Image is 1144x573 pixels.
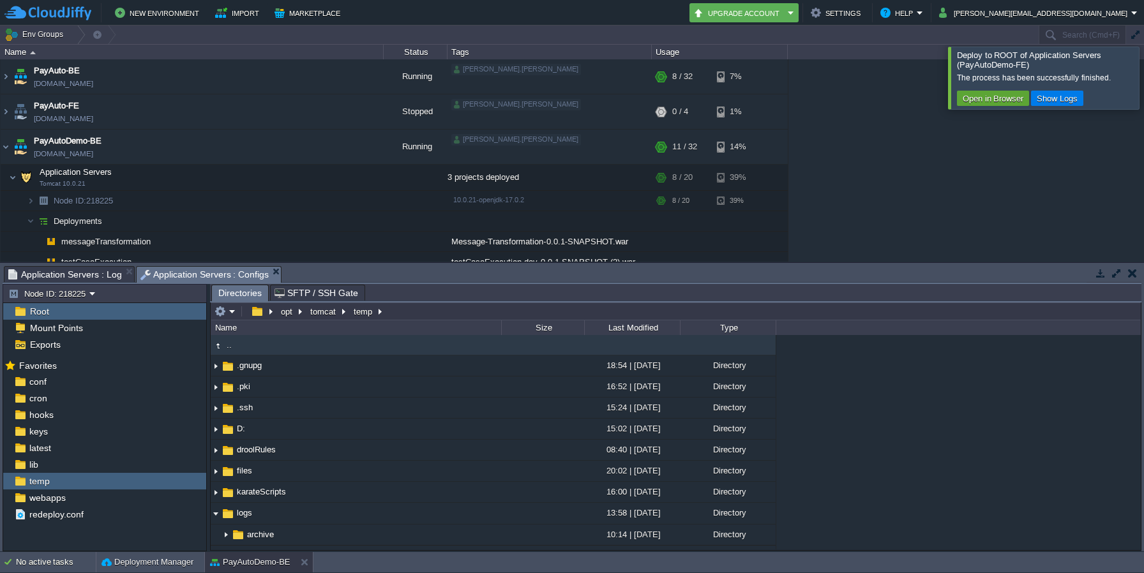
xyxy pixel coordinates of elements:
span: webapps [27,492,68,503]
a: logs [235,507,254,518]
button: Settings [811,5,864,20]
a: testCaseExecution [60,257,133,267]
div: Last Modified [585,320,680,335]
a: Exports [27,339,63,350]
button: New Environment [115,5,203,20]
a: Deployments [52,216,104,227]
div: Message-Transformation-0.0.1-SNAPSHOT.war [448,232,652,251]
div: [PERSON_NAME].[PERSON_NAME] [451,99,581,110]
img: AMDAwAAAACH5BAEAAAAALAAAAAABAAEAAAICRAEAOw== [1,94,11,129]
button: Deployment Manager [102,556,193,569]
iframe: chat widget [1090,522,1131,560]
a: redeploy.conf [27,509,86,520]
img: AMDAwAAAACH5BAEAAAAALAAAAAABAAEAAAICRAEAOw== [1,130,11,164]
img: AMDAwAAAACH5BAEAAAAALAAAAAABAAEAAAICRAEAOw== [221,486,235,500]
div: Directory [680,461,776,480]
div: Running [384,59,448,94]
img: AMDAwAAAACH5BAEAAAAALAAAAAABAAEAAAICRAEAOw== [27,191,34,211]
img: AMDAwAAAACH5BAEAAAAALAAAAAABAAEAAAICRAEAOw== [34,191,52,211]
img: AMDAwAAAACH5BAEAAAAALAAAAAABAAEAAAICRAEAOw== [11,130,29,164]
div: 14:48 | [DATE] [584,546,680,565]
a: Application ServersTomcat 10.0.21 [38,167,114,177]
div: Size [502,320,584,335]
a: Favorites [17,361,59,371]
span: keys [27,426,50,437]
span: hooks [27,409,56,420]
button: Marketplace [275,5,344,20]
div: 16:00 | [DATE] [584,482,680,502]
div: 8 / 32 [672,59,693,94]
div: 20:02 | [DATE] [584,461,680,480]
span: temp [27,475,52,487]
a: archive [245,529,276,540]
span: SFTP / SSH Gate [275,285,358,301]
div: 15:24 | [DATE] [584,398,680,417]
div: 3 projects deployed [448,165,652,190]
span: Directories [218,285,262,301]
img: AMDAwAAAACH5BAEAAAAALAAAAAABAAEAAAICRAEAOw== [34,252,42,272]
a: Mount Points [27,322,85,334]
button: PayAutoDemo-BE [210,556,290,569]
div: Directory [680,398,776,417]
div: 0 / 4 [672,94,688,129]
a: [DOMAIN_NAME] [34,112,93,125]
span: PayAuto-FE [34,100,79,112]
img: AMDAwAAAACH5BAEAAAAALAAAAAABAAEAAAICRAEAOw== [221,443,235,458]
img: AMDAwAAAACH5BAEAAAAALAAAAAABAAEAAAICRAEAOw== [221,546,231,565]
button: [PERSON_NAME][EMAIL_ADDRESS][DOMAIN_NAME] [939,5,1131,20]
a: Node ID:218225 [52,195,115,206]
div: [PERSON_NAME].[PERSON_NAME] [451,134,581,145]
span: karateScripts [235,486,288,497]
img: AMDAwAAAACH5BAEAAAAALAAAAAABAAEAAAICRAEAOw== [231,549,245,563]
a: files [235,465,254,476]
img: AMDAwAAAACH5BAEAAAAALAAAAAABAAEAAAICRAEAOw== [221,401,235,415]
span: 218225 [52,195,115,206]
a: PayAutoDemo-BE [34,135,102,147]
div: Running [384,130,448,164]
img: AMDAwAAAACH5BAEAAAAALAAAAAABAAEAAAICRAEAOw== [42,232,60,251]
div: Regular File [680,546,776,565]
button: Import [215,5,263,20]
img: AMDAwAAAACH5BAEAAAAALAAAAAABAAEAAAICRAEAOw== [9,165,17,190]
div: 8 / 20 [672,165,693,190]
div: 7% [717,59,758,94]
img: AMDAwAAAACH5BAEAAAAALAAAAAABAAEAAAICRAEAOw== [17,165,35,190]
img: AMDAwAAAACH5BAEAAAAALAAAAAABAAEAAAICRAEAOw== [211,482,221,502]
div: Stopped [384,94,448,129]
span: cron [27,392,49,404]
div: 16:52 | [DATE] [584,376,680,396]
div: 11 / 32 [672,130,697,164]
img: AMDAwAAAACH5BAEAAAAALAAAAAABAAEAAAICRAEAOw== [211,440,221,460]
span: Application Servers : Configs [140,267,269,283]
img: AMDAwAAAACH5BAEAAAAALAAAAAABAAEAAAICRAEAOw== [34,211,52,231]
span: Application Servers [38,167,114,177]
div: The process has been successfully finished. [957,73,1136,83]
span: .pki [235,381,252,392]
span: Favorites [17,360,59,371]
div: Usage [652,45,787,59]
div: Tags [448,45,651,59]
div: Type [681,320,776,335]
img: AMDAwAAAACH5BAEAAAAALAAAAAABAAEAAAICRAEAOw== [221,380,235,394]
a: .ssh [235,402,255,413]
div: [PERSON_NAME].[PERSON_NAME] [451,64,581,75]
div: 14% [717,130,758,164]
a: latest [27,442,53,454]
img: AMDAwAAAACH5BAEAAAAALAAAAAABAAEAAAICRAEAOw== [221,525,231,545]
span: droolRules [235,444,278,455]
button: Help [880,5,917,20]
a: .gnupg [235,360,264,371]
img: AMDAwAAAACH5BAEAAAAALAAAAAABAAEAAAICRAEAOw== [34,232,42,251]
div: 1% [717,94,758,129]
img: AMDAwAAAACH5BAEAAAAALAAAAAABAAEAAAICRAEAOw== [221,507,235,521]
button: Env Groups [4,26,68,43]
span: Application Servers : Log [8,267,122,282]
